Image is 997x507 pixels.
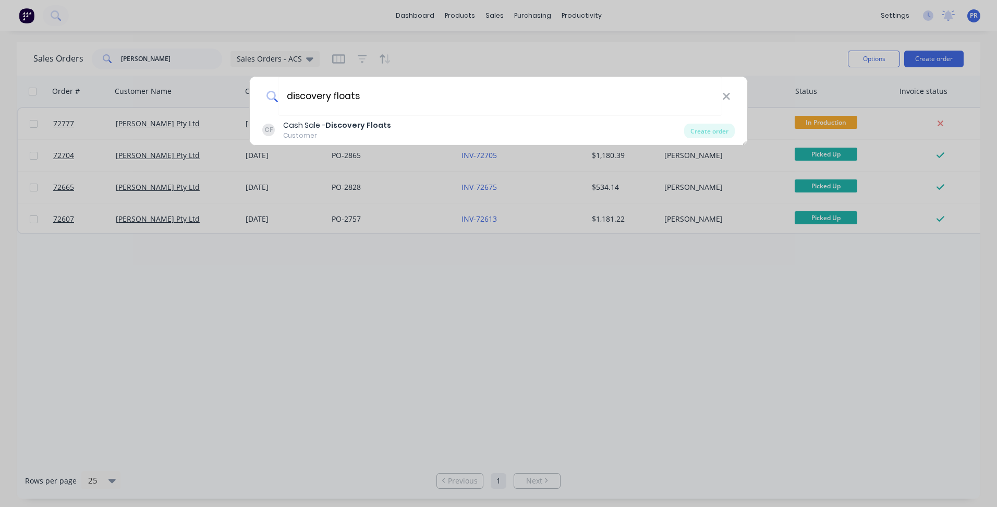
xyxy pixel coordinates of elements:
[262,124,275,136] div: CF
[278,77,722,116] input: Enter a customer name to create a new order...
[283,131,391,140] div: Customer
[684,124,735,138] div: Create order
[325,120,391,130] b: Discovery Floats
[283,120,391,131] div: Cash Sale -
